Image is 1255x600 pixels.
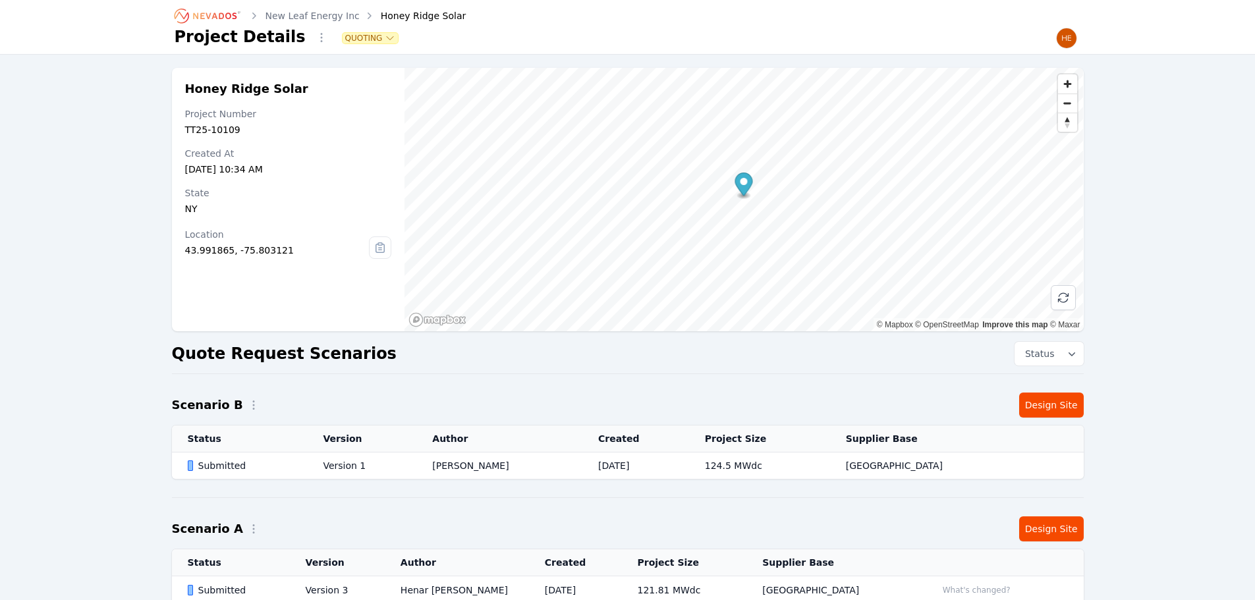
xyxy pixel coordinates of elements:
[185,202,392,215] div: NY
[689,425,830,452] th: Project Size
[1058,94,1077,113] button: Zoom out
[1058,74,1077,94] button: Zoom in
[188,459,301,472] div: Submitted
[830,452,1030,479] td: [GEOGRAPHIC_DATA]
[746,549,920,576] th: Supplier Base
[1056,28,1077,49] img: Henar Luque
[188,584,283,597] div: Submitted
[185,81,392,97] h2: Honey Ridge Solar
[185,123,392,136] div: TT25-10109
[265,9,360,22] a: New Leaf Energy Inc
[172,520,243,538] h2: Scenario A
[582,425,689,452] th: Created
[362,9,466,22] div: Honey Ridge Solar
[172,396,243,414] h2: Scenario B
[172,425,308,452] th: Status
[416,452,582,479] td: [PERSON_NAME]
[185,186,392,200] div: State
[185,228,370,241] div: Location
[307,452,416,479] td: Version 1
[1058,113,1077,132] button: Reset bearing to north
[1019,393,1084,418] a: Design Site
[185,244,370,257] div: 43.991865, -75.803121
[582,452,689,479] td: [DATE]
[185,107,392,121] div: Project Number
[1050,320,1080,329] a: Maxar
[307,425,416,452] th: Version
[404,68,1083,331] canvas: Map
[172,549,290,576] th: Status
[529,549,622,576] th: Created
[621,549,746,576] th: Project Size
[689,452,830,479] td: 124.5 MWdc
[185,147,392,160] div: Created At
[185,163,392,176] div: [DATE] 10:34 AM
[385,549,529,576] th: Author
[735,173,753,200] div: Map marker
[937,583,1017,597] button: What's changed?
[915,320,979,329] a: OpenStreetMap
[877,320,913,329] a: Mapbox
[408,312,466,327] a: Mapbox homepage
[1015,342,1084,366] button: Status
[290,549,385,576] th: Version
[982,320,1047,329] a: Improve this map
[416,425,582,452] th: Author
[1020,347,1055,360] span: Status
[175,26,306,47] h1: Project Details
[175,5,466,26] nav: Breadcrumb
[830,425,1030,452] th: Supplier Base
[172,343,397,364] h2: Quote Request Scenarios
[1019,516,1084,541] a: Design Site
[343,33,399,43] button: Quoting
[172,452,1084,479] tr: SubmittedVersion 1[PERSON_NAME][DATE]124.5 MWdc[GEOGRAPHIC_DATA]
